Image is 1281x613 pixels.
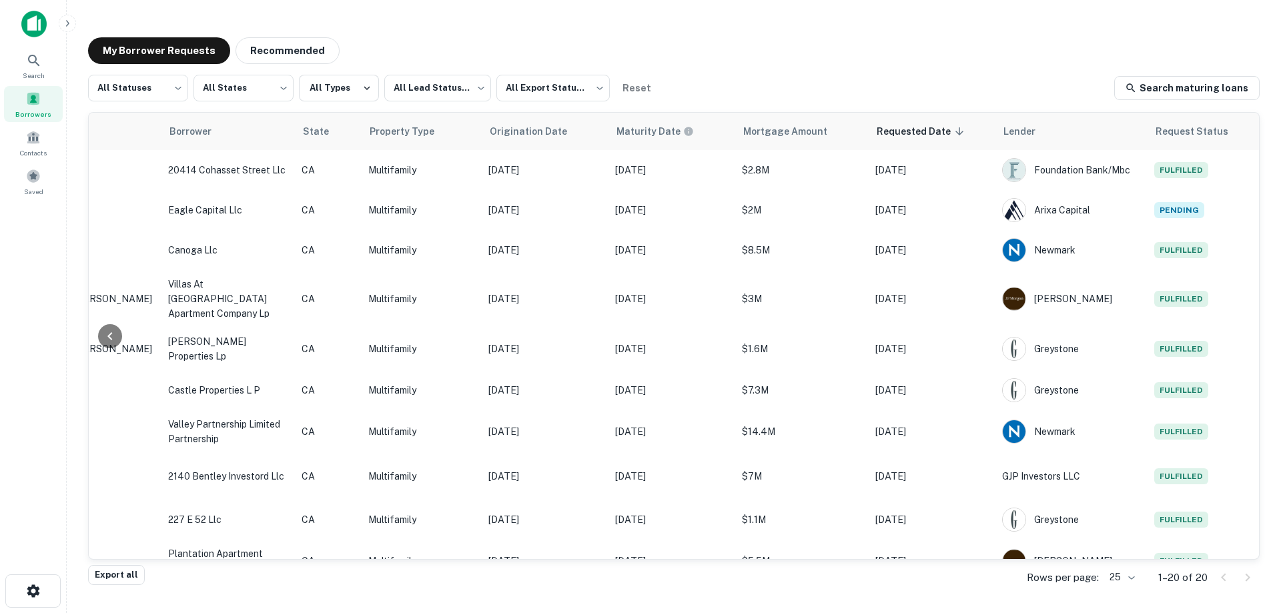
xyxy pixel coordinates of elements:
[1002,337,1141,361] div: Greystone
[169,123,229,139] span: Borrower
[302,291,355,306] p: CA
[875,383,989,398] p: [DATE]
[368,424,475,439] p: Multifamily
[368,243,475,257] p: Multifamily
[615,342,729,356] p: [DATE]
[295,113,362,150] th: State
[23,70,45,81] span: Search
[1154,162,1208,178] span: Fulfilled
[4,47,63,83] div: Search
[1003,338,1025,360] img: picture
[1003,159,1025,181] img: picture
[236,37,340,64] button: Recommended
[1156,123,1246,139] span: Request Status
[168,163,288,177] p: 20414 cohasset street llc
[302,342,355,356] p: CA
[368,291,475,306] p: Multifamily
[488,383,602,398] p: [DATE]
[1148,113,1268,150] th: Request Status
[742,291,862,306] p: $3M
[1027,570,1099,586] p: Rows per page:
[742,512,862,527] p: $1.1M
[1002,287,1141,311] div: [PERSON_NAME]
[615,75,658,101] button: Reset
[368,512,475,527] p: Multifamily
[877,123,968,139] span: Requested Date
[302,554,355,568] p: CA
[1002,238,1141,262] div: Newmark
[875,512,989,527] p: [DATE]
[742,342,862,356] p: $1.6M
[4,125,63,161] a: Contacts
[875,424,989,439] p: [DATE]
[616,124,681,139] h6: Maturity Date
[1003,420,1025,443] img: picture
[168,417,288,446] p: valley partnership limited partnership
[21,11,47,37] img: capitalize-icon.png
[608,113,735,150] th: Maturity dates displayed may be estimated. Please contact the lender for the most accurate maturi...
[4,86,63,122] a: Borrowers
[875,203,989,217] p: [DATE]
[1158,570,1208,586] p: 1–20 of 20
[1154,424,1208,440] span: Fulfilled
[368,383,475,398] p: Multifamily
[302,424,355,439] p: CA
[490,123,584,139] span: Origination Date
[384,71,491,105] div: All Lead Statuses
[615,243,729,257] p: [DATE]
[488,342,602,356] p: [DATE]
[302,243,355,257] p: CA
[742,163,862,177] p: $2.8M
[4,163,63,199] a: Saved
[1002,158,1141,182] div: Foundation Bank/mbc
[488,469,602,484] p: [DATE]
[488,163,602,177] p: [DATE]
[168,383,288,398] p: castle properties l p
[1154,291,1208,307] span: Fulfilled
[193,71,294,105] div: All States
[1003,379,1025,402] img: picture
[1002,469,1141,484] p: GJP Investors LLC
[488,554,602,568] p: [DATE]
[24,186,43,197] span: Saved
[615,383,729,398] p: [DATE]
[88,71,188,105] div: All Statuses
[742,554,862,568] p: $5.5M
[168,512,288,527] p: 227 e 52 llc
[615,163,729,177] p: [DATE]
[875,243,989,257] p: [DATE]
[488,512,602,527] p: [DATE]
[875,469,989,484] p: [DATE]
[1214,506,1281,570] iframe: Chat Widget
[1002,508,1141,532] div: Greystone
[1003,239,1025,261] img: picture
[302,163,355,177] p: CA
[995,113,1148,150] th: Lender
[742,383,862,398] p: $7.3M
[488,203,602,217] p: [DATE]
[1104,568,1137,587] div: 25
[168,243,288,257] p: canoga llc
[1154,382,1208,398] span: Fulfilled
[88,565,145,585] button: Export all
[1003,508,1025,531] img: picture
[875,163,989,177] p: [DATE]
[1114,76,1260,100] a: Search maturing loans
[615,291,729,306] p: [DATE]
[168,334,288,364] p: [PERSON_NAME] properties lp
[302,469,355,484] p: CA
[875,554,989,568] p: [DATE]
[488,243,602,257] p: [DATE]
[496,71,610,105] div: All Export Statuses
[488,424,602,439] p: [DATE]
[20,147,47,158] span: Contacts
[615,203,729,217] p: [DATE]
[1154,553,1208,569] span: Fulfilled
[370,123,452,139] span: Property Type
[742,203,862,217] p: $2M
[1154,468,1208,484] span: Fulfilled
[482,113,608,150] th: Origination Date
[303,123,346,139] span: State
[88,37,230,64] button: My Borrower Requests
